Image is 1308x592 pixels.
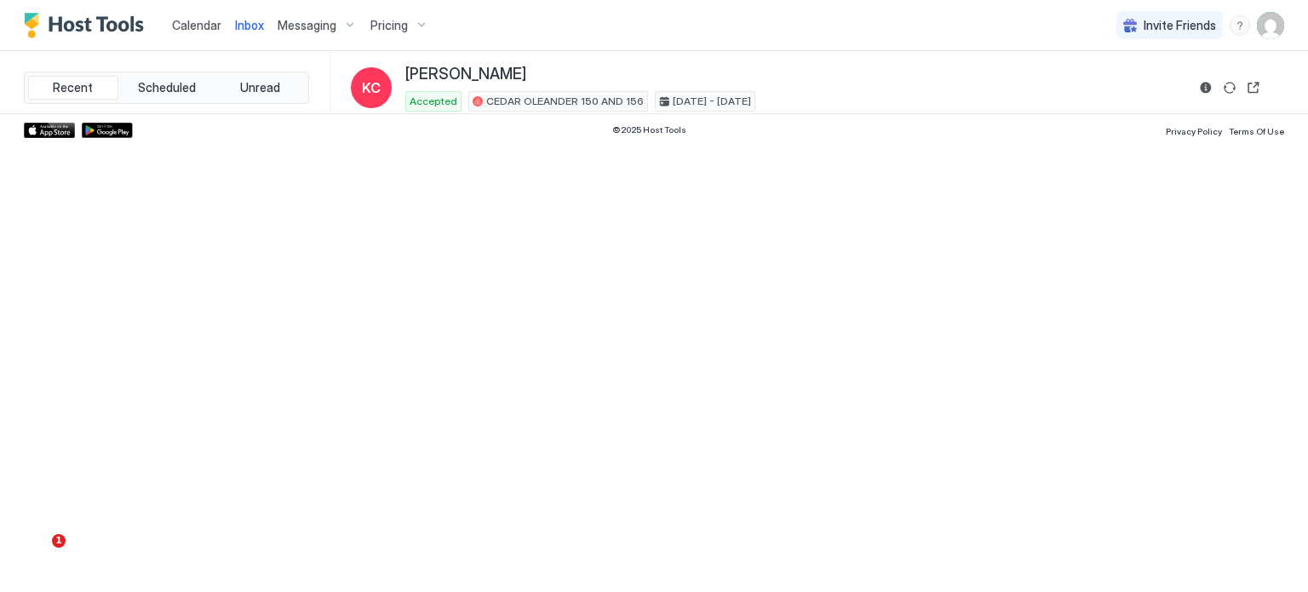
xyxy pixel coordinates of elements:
span: Privacy Policy [1166,126,1222,136]
span: © 2025 Host Tools [612,124,686,135]
button: Unread [215,76,305,100]
span: Scheduled [138,80,196,95]
div: User profile [1257,12,1284,39]
span: Recent [53,80,93,95]
a: Inbox [235,16,264,34]
div: tab-group [24,72,309,104]
span: Invite Friends [1144,18,1216,33]
button: Recent [28,76,118,100]
span: Pricing [370,18,408,33]
button: Scheduled [122,76,212,100]
a: Calendar [172,16,221,34]
span: Calendar [172,18,221,32]
span: 1 [52,534,66,548]
a: Host Tools Logo [24,13,152,38]
span: Inbox [235,18,264,32]
span: [DATE] - [DATE] [673,94,751,109]
span: [PERSON_NAME] [405,65,526,84]
div: menu [1230,15,1250,36]
span: Terms Of Use [1229,126,1284,136]
a: Privacy Policy [1166,121,1222,139]
span: Unread [240,80,280,95]
a: App Store [24,123,75,138]
button: Reservation information [1196,78,1216,98]
span: CEDAR OLEANDER 150 AND 156 [486,94,644,109]
span: KC [362,78,381,98]
span: Messaging [278,18,336,33]
iframe: Intercom live chat [17,534,58,575]
button: Open reservation [1243,78,1264,98]
a: Google Play Store [82,123,133,138]
button: Sync reservation [1219,78,1240,98]
span: Accepted [410,94,457,109]
a: Terms Of Use [1229,121,1284,139]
